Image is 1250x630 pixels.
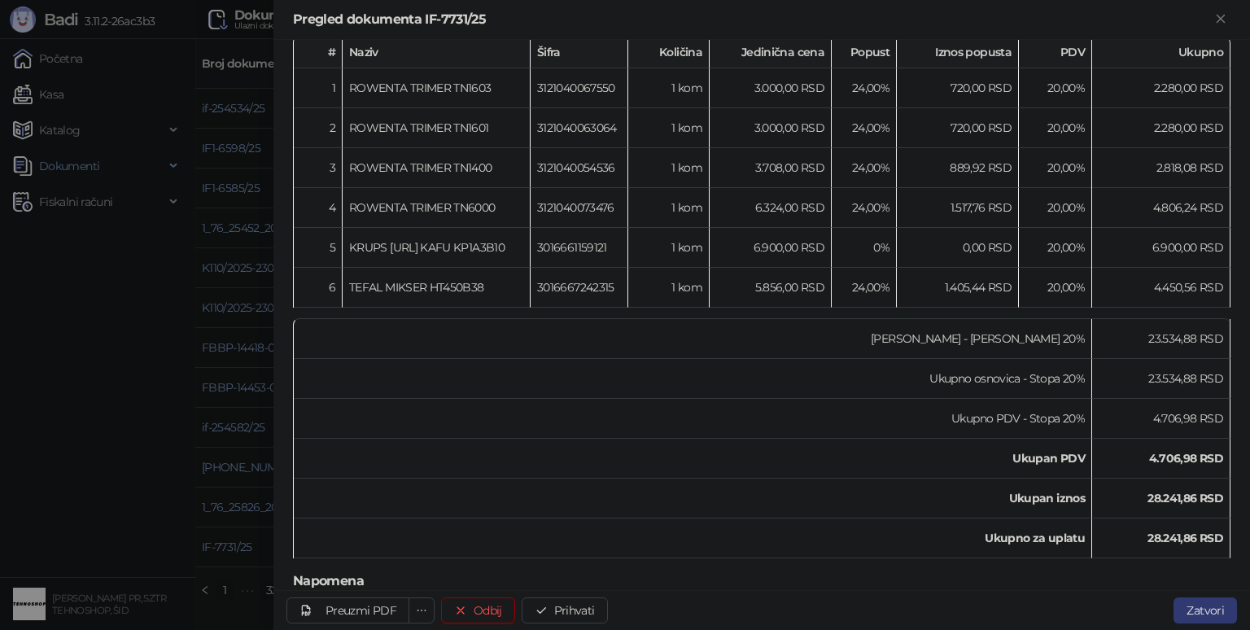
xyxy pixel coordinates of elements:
[985,531,1085,545] strong: Ukupno za uplatu
[531,188,628,228] td: 3121040073476
[832,68,897,108] td: 24,00%
[294,148,343,188] td: 3
[832,108,897,148] td: 24,00%
[1211,10,1230,29] button: Zatvori
[1092,188,1230,228] td: 4.806,24 RSD
[1047,81,1085,95] span: 20,00 %
[1047,160,1085,175] span: 20,00 %
[531,37,628,68] th: Šifra
[416,605,427,616] span: ellipsis
[897,148,1019,188] td: 889,92 RSD
[1092,37,1230,68] th: Ukupno
[294,399,1092,439] td: Ukupno PDV - Stopa 20%
[1019,37,1092,68] th: PDV
[531,268,628,308] td: 3016667242315
[294,228,343,268] td: 5
[897,108,1019,148] td: 720,00 RSD
[531,148,628,188] td: 3121040054536
[531,68,628,108] td: 3121040067550
[294,108,343,148] td: 2
[832,37,897,68] th: Popust
[531,108,628,148] td: 3121040063064
[628,108,710,148] td: 1 kom
[293,10,1211,29] div: Pregled dokumenta IF-7731/25
[897,228,1019,268] td: 0,00 RSD
[628,68,710,108] td: 1 kom
[628,268,710,308] td: 1 kom
[710,148,832,188] td: 3.708,00 RSD
[832,188,897,228] td: 24,00%
[897,68,1019,108] td: 720,00 RSD
[628,148,710,188] td: 1 kom
[349,79,523,97] div: ROWENTA TRIMER TN1603
[897,37,1019,68] th: Iznos popusta
[1012,451,1085,466] strong: Ukupan PDV
[294,268,343,308] td: 6
[710,268,832,308] td: 5.856,00 RSD
[294,68,343,108] td: 1
[1149,451,1223,466] strong: 4.706,98 RSD
[1092,399,1230,439] td: 4.706,98 RSD
[294,188,343,228] td: 4
[1147,491,1223,505] strong: 28.241,86 RSD
[1009,491,1085,505] strong: Ukupan iznos
[349,238,523,256] div: KRUPS [URL] KAFU KP1A3B10
[897,188,1019,228] td: 1.517,76 RSD
[1092,319,1230,359] td: 23.534,88 RSD
[294,37,343,68] th: #
[441,597,515,623] button: Odbij
[1092,268,1230,308] td: 4.450,56 RSD
[349,278,523,296] div: TEFAL MIKSER HT450B38
[1147,531,1223,545] strong: 28.241,86 RSD
[349,199,523,217] div: ROWENTA TRIMER TN6000
[710,37,832,68] th: Jedinična cena
[628,188,710,228] td: 1 kom
[1092,108,1230,148] td: 2.280,00 RSD
[326,603,396,618] div: Preuzmi PDF
[522,597,608,623] button: Prihvati
[1174,597,1237,623] button: Zatvori
[1047,120,1085,135] span: 20,00 %
[710,108,832,148] td: 3.000,00 RSD
[710,228,832,268] td: 6.900,00 RSD
[832,148,897,188] td: 24,00%
[294,359,1092,399] td: Ukupno osnovica - Stopa 20%
[832,268,897,308] td: 24,00%
[293,571,1230,591] h5: Napomena
[349,159,523,177] div: ROWENTA TRIMER TN1400
[628,37,710,68] th: Količina
[628,228,710,268] td: 1 kom
[286,597,409,623] a: Preuzmi PDF
[294,319,1092,359] td: [PERSON_NAME] - [PERSON_NAME] 20%
[1092,228,1230,268] td: 6.900,00 RSD
[531,228,628,268] td: 3016661159121
[1047,280,1085,295] span: 20,00 %
[1047,240,1085,255] span: 20,00 %
[710,188,832,228] td: 6.324,00 RSD
[710,68,832,108] td: 3.000,00 RSD
[1047,200,1085,215] span: 20,00 %
[1092,148,1230,188] td: 2.818,08 RSD
[349,119,523,137] div: ROWENTA TRIMER TN1601
[1092,68,1230,108] td: 2.280,00 RSD
[343,37,531,68] th: Naziv
[832,228,897,268] td: 0%
[1092,359,1230,399] td: 23.534,88 RSD
[897,268,1019,308] td: 1.405,44 RSD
